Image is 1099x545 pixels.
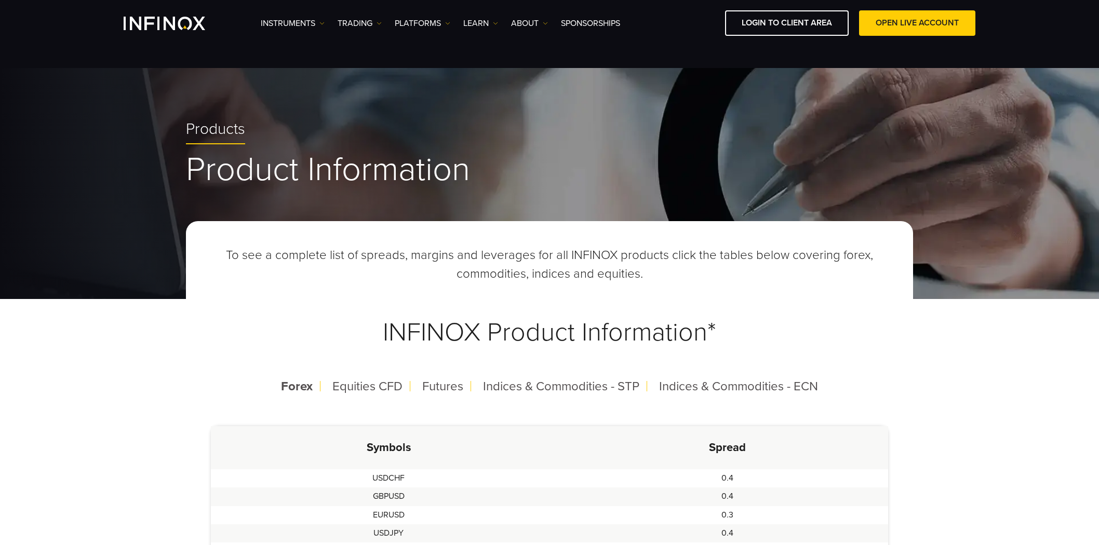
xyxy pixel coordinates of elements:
a: Instruments [261,17,325,30]
a: INFINOX Logo [124,17,230,30]
th: Symbols [211,426,566,469]
h1: Product Information [186,152,913,187]
span: Forex [281,379,313,394]
a: TRADING [338,17,382,30]
td: 0.3 [566,506,888,524]
a: ABOUT [511,17,548,30]
a: Learn [463,17,498,30]
td: 0.4 [566,487,888,506]
td: USDCHF [211,469,566,487]
h3: INFINOX Product Information* [211,292,888,373]
p: To see a complete list of spreads, margins and leverages for all INFINOX products click the table... [211,246,888,283]
a: LOGIN TO CLIENT AREA [725,10,849,36]
td: 0.4 [566,524,888,542]
td: GBPUSD [211,487,566,506]
span: Indices & Commodities - STP [483,379,639,394]
span: Indices & Commodities - ECN [659,379,818,394]
th: Spread [566,426,888,469]
span: Products [186,120,245,139]
td: USDJPY [211,524,566,542]
span: Futures [422,379,463,394]
a: OPEN LIVE ACCOUNT [859,10,975,36]
a: PLATFORMS [395,17,450,30]
a: SPONSORSHIPS [561,17,620,30]
td: 0.4 [566,469,888,487]
td: EURUSD [211,506,566,524]
span: Equities CFD [332,379,403,394]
